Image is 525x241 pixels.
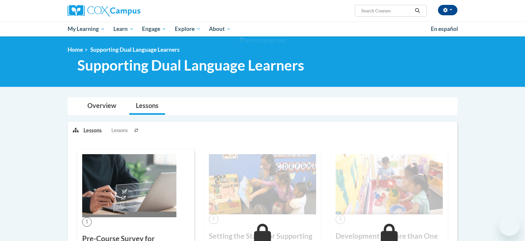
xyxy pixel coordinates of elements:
a: Explore [171,21,205,36]
span: About [209,25,231,33]
span: 2 [209,214,218,224]
a: Overview [81,98,123,115]
span: Learn [113,25,134,33]
a: Learn [109,21,138,36]
a: Engage [138,21,171,36]
img: Cox Campus [68,5,140,17]
a: Lessons [129,98,165,115]
span: Lessons [111,127,128,134]
a: My Learning [63,21,109,36]
iframe: Button to launch messaging window [499,215,520,236]
input: Search Courses [361,7,413,15]
a: En español [427,22,462,36]
span: 3 [336,214,345,224]
button: Account Settings [438,5,457,15]
p: Lessons [83,127,102,134]
img: Section background [239,37,286,44]
span: 1 [82,217,92,227]
a: About [205,21,236,36]
div: Main menu [58,21,467,36]
span: Explore [175,25,201,33]
button: Search [413,7,422,15]
img: Course Image [82,154,176,217]
span: Supporting Dual Language Learners [77,57,304,74]
img: Course Image [336,154,443,215]
span: En español [431,25,458,32]
img: Course Image [209,154,316,215]
span: My Learning [68,25,105,33]
span: Engage [142,25,166,33]
span: Supporting Dual Language Learners [90,46,180,53]
a: Home [68,46,83,53]
a: Cox Campus [68,5,191,17]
